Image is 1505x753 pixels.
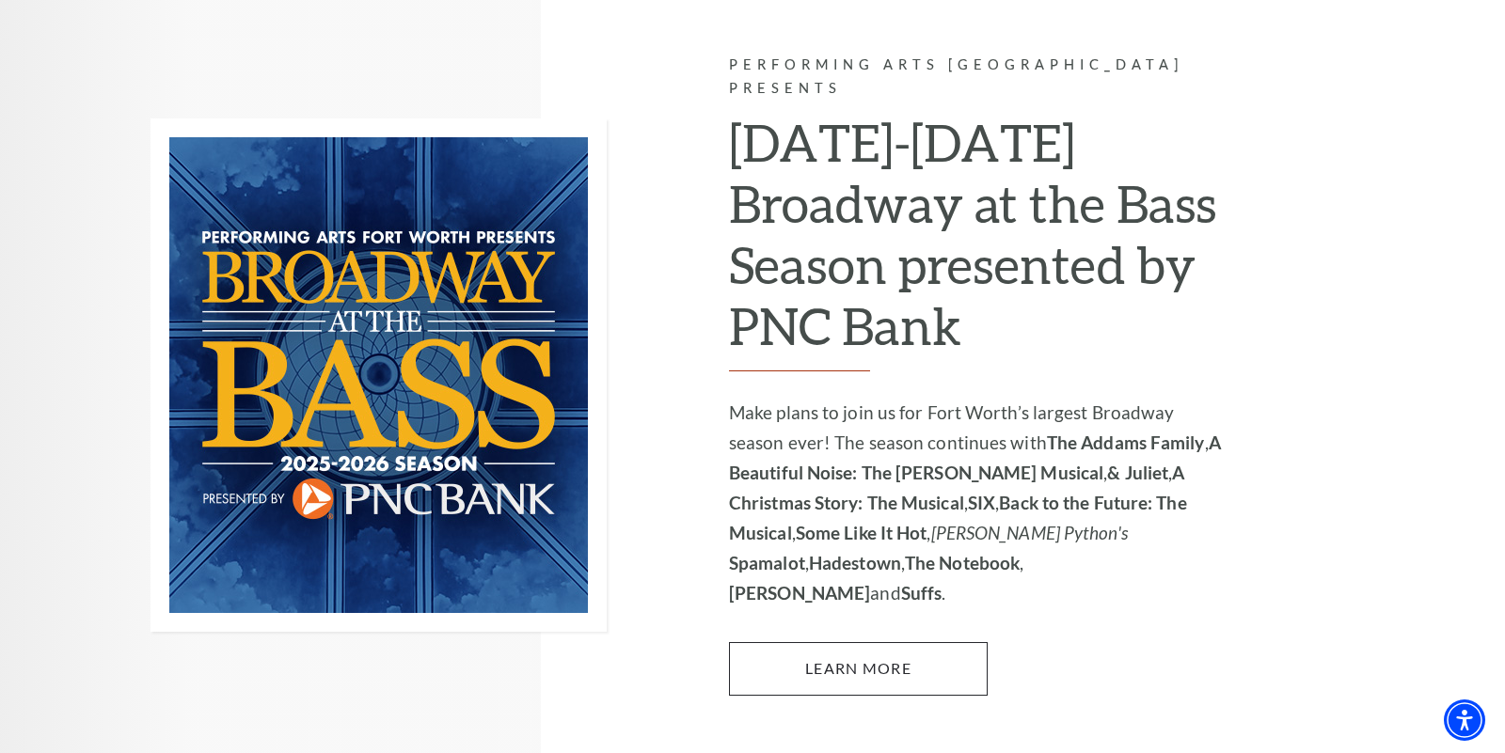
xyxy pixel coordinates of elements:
[931,522,1128,543] em: [PERSON_NAME] Python's
[729,552,805,573] strong: Spamalot
[729,462,1184,513] strong: A Christmas Story: The Musical
[809,552,901,573] strong: Hadestown
[729,54,1232,101] p: Performing Arts [GEOGRAPHIC_DATA] Presents
[968,492,995,513] strong: SIX
[1047,431,1205,453] strong: The Addams Family
[729,398,1232,608] p: Make plans to join us for Fort Worth’s largest Broadway season ever! The season continues with , ...
[901,582,943,604] strong: Suffs
[729,112,1232,371] h2: [DATE]-[DATE] Broadway at the Bass Season presented by PNC Bank
[796,522,927,543] strong: Some Like It Hot
[905,552,1020,573] strong: The Notebook
[729,431,1221,483] strong: A Beautiful Noise: The [PERSON_NAME] Musical
[150,118,607,632] img: Performing Arts Fort Worth Presents
[729,492,1187,543] strong: Back to the Future: The Musical
[729,642,988,695] a: Learn More 2025-2026 Broadway at the Bass Season presented by PNC Bank
[1107,462,1168,483] strong: & Juliet
[729,582,870,604] strong: [PERSON_NAME]
[1444,699,1485,741] div: Accessibility Menu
